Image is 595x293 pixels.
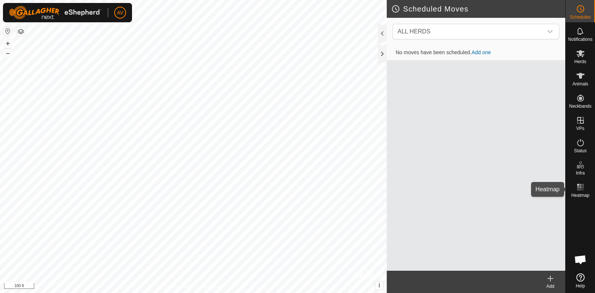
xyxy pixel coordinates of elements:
[569,248,592,271] div: Open chat
[164,283,192,290] a: Privacy Policy
[3,27,12,36] button: Reset Map
[568,37,592,42] span: Notifications
[379,282,380,289] span: i
[570,15,591,19] span: Schedules
[576,126,584,131] span: VPs
[201,283,223,290] a: Contact Us
[390,49,497,55] span: No moves have been scheduled.
[571,193,589,198] span: Heatmap
[375,281,383,290] button: i
[398,28,430,35] span: ALL HERDS
[3,39,12,48] button: +
[3,49,12,58] button: –
[576,284,585,288] span: Help
[574,59,586,64] span: Herds
[117,9,123,17] span: AV
[574,149,586,153] span: Status
[9,6,102,19] img: Gallagher Logo
[535,283,565,290] div: Add
[576,171,585,175] span: Infra
[16,27,25,36] button: Map Layers
[395,24,543,39] span: ALL HERDS
[569,104,591,108] span: Neckbands
[391,4,565,13] h2: Scheduled Moves
[572,82,588,86] span: Animals
[472,49,491,55] a: Add one
[543,24,557,39] div: dropdown trigger
[566,270,595,291] a: Help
